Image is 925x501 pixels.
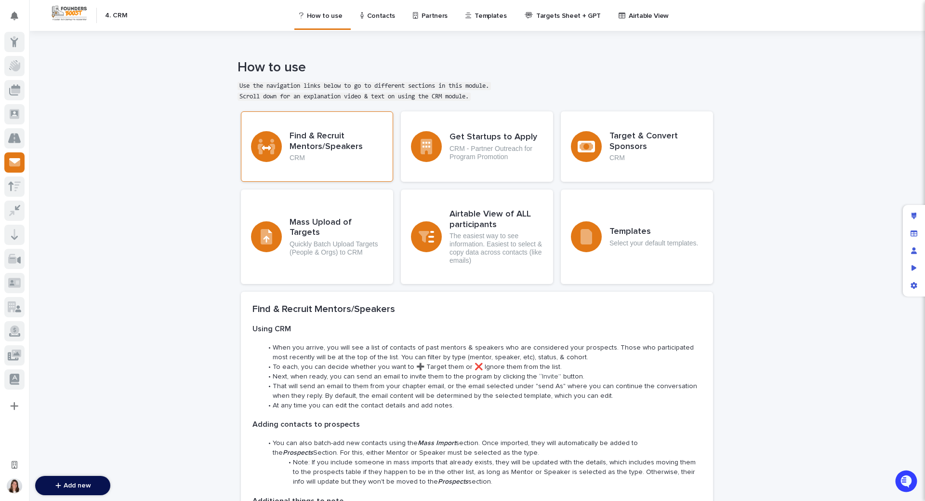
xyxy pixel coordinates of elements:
[449,232,543,264] p: The easiest way to see information. Easiest to select & copy data across contacts (like emails)
[290,217,383,238] h3: Mass Upload of Targets
[449,209,543,230] h3: Airtable View of ALL participants
[561,111,713,182] a: Target & Convert SponsorsCRM
[4,455,25,475] button: Open workspace settings
[263,343,701,363] li: When you arrive, you will see a list of contacts of past mentors & speakers who are considered yo...
[609,154,703,162] p: CRM
[542,373,558,380] span: Invite
[19,155,53,165] span: Help Docs
[252,304,395,314] strong: Find & Recruit Mentors/Speakers
[238,60,710,76] h1: How to use
[10,39,175,54] p: Welcome 👋
[290,131,383,152] h3: Find & Recruit Mentors/Speakers
[263,363,701,372] li: To each, you can decide whether you want to ➕ Target them or ❌ Ignore them from the list.
[238,82,491,90] code: Use the navigation links below to go to different sections in this module.
[401,190,553,284] a: Airtable View of ALL participantsThe easiest way to see information. Easiest to select & copy dat...
[290,240,383,257] p: Quickly Batch Upload Targets (People & Orgs) to CRM
[25,78,159,88] input: Clear
[105,12,128,20] h2: 4. CRM
[238,93,471,101] code: Scroll down for an explanation video & text on using the CRM module.
[438,478,468,485] em: Prospects
[418,440,456,447] em: Mass Import
[905,277,923,294] div: App settings
[449,145,543,161] p: CRM - Partner Outreach for Program Promotion
[12,12,25,27] div: Notifications
[283,449,313,456] em: Prospects
[263,439,701,458] li: You can also batch-add new contacts using the section. Once imported, they will automatically be ...
[894,469,920,495] iframe: Open customer support
[263,382,701,401] li: That will send an email to them from your chapter email, or the email selected under "send As" wh...
[164,110,175,122] button: Start new chat
[290,154,383,162] p: CRM
[263,458,701,487] li: Note: If you include someone in mass imports that already exists, they will be updated with the d...
[252,325,291,333] strong: Using CRM
[263,401,701,411] li: At any time you can edit the contact details and add notes.
[10,108,27,125] img: 1736555164131-43832dd5-751b-4058-ba23-39d91318e5a0
[905,225,923,242] div: Manage fields and data
[449,132,543,143] h3: Get Startups to Apply
[10,10,29,29] img: Stacker
[4,6,25,26] button: Notifications
[252,420,360,428] strong: Adding contacts to prospects
[51,4,88,22] img: Workspace Logo
[6,151,56,169] a: 📖Help Docs
[905,207,923,225] div: Edit layout
[905,259,923,277] div: Preview as
[609,227,698,237] h3: Templates
[609,131,703,152] h3: Target & Convert Sponsors
[241,190,393,284] a: Mass Upload of TargetsQuickly Batch Upload Targets (People & Orgs) to CRM
[241,111,393,182] a: Find & Recruit Mentors/SpeakersCRM
[33,117,122,125] div: We're available if you need us!
[905,242,923,259] div: Manage users
[4,476,25,496] button: users-avatar
[10,54,175,69] p: How can we help?
[263,372,701,382] li: Next, when ready, you can send an email to invite them to the program by clicking the “ ” button.
[609,239,698,247] p: Select your default templates.
[33,108,158,117] div: Start new chat
[4,396,25,416] button: Add a new app...
[96,179,117,186] span: Pylon
[401,111,553,182] a: Get Startups to ApplyCRM - Partner Outreach for Program Promotion
[10,156,17,164] div: 📖
[35,476,110,495] button: Add new
[68,178,117,186] a: Powered byPylon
